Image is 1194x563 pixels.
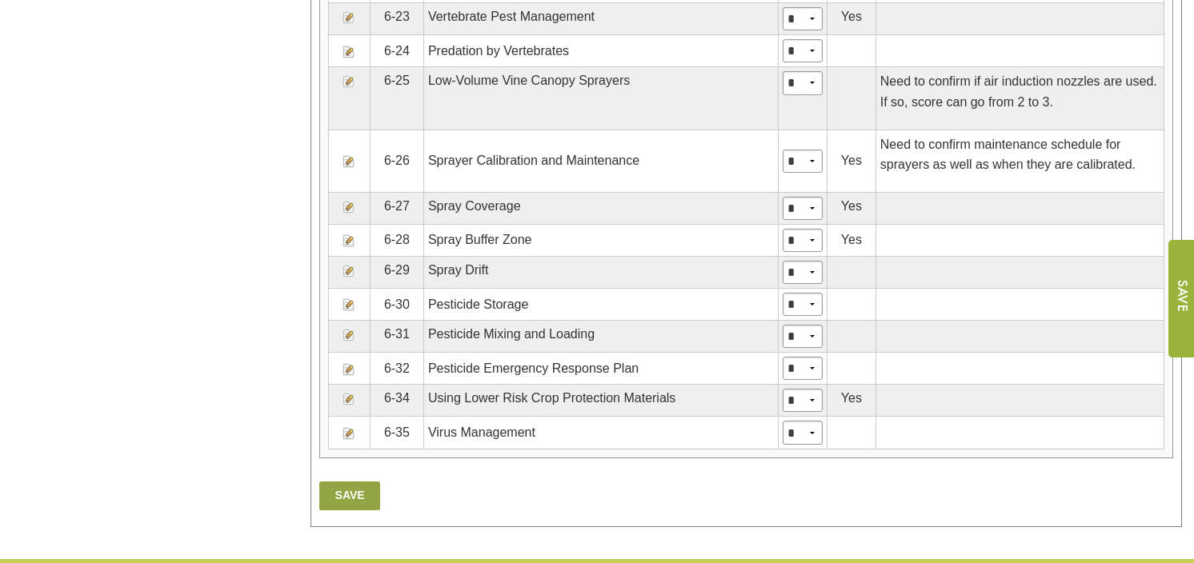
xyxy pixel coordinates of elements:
td: Yes [827,130,876,192]
td: Low-Volume Vine Canopy Sprayers [423,67,778,130]
td: 6-25 [370,67,423,130]
td: Yes [827,385,876,417]
td: 6-23 [370,3,423,35]
td: 6-30 [370,289,423,321]
td: 6-29 [370,257,423,289]
td: 6-27 [370,192,423,224]
td: Pesticide Storage [423,289,778,321]
td: Yes [827,3,876,35]
td: Predation by Vertebrates [423,35,778,67]
td: 6-24 [370,35,423,67]
td: Sprayer Calibration and Maintenance [423,130,778,192]
td: Yes [827,192,876,224]
td: Using Lower Risk Crop Protection Materials [423,385,778,417]
input: Submit [1168,240,1194,357]
td: 6-32 [370,353,423,385]
td: Pesticide Mixing and Loading [423,321,778,353]
td: 6-35 [370,417,423,449]
td: Yes [827,224,876,256]
td: 6-26 [370,130,423,192]
td: Spray Buffer Zone [423,224,778,256]
td: 6-28 [370,224,423,256]
p: Need to confirm maintenance schedule for sprayers as well as when they are calibrated. [880,134,1160,175]
td: 6-34 [370,385,423,417]
td: Virus Management [423,417,778,449]
td: Spray Coverage [423,192,778,224]
td: 6-31 [370,321,423,353]
a: Save [319,481,380,510]
p: Need to confirm if air induction nozzles are used. If so, score can go from 2 to 3. [880,71,1160,112]
td: Vertebrate Pest Management [423,3,778,35]
td: Spray Drift [423,257,778,289]
td: Pesticide Emergency Response Plan [423,353,778,385]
